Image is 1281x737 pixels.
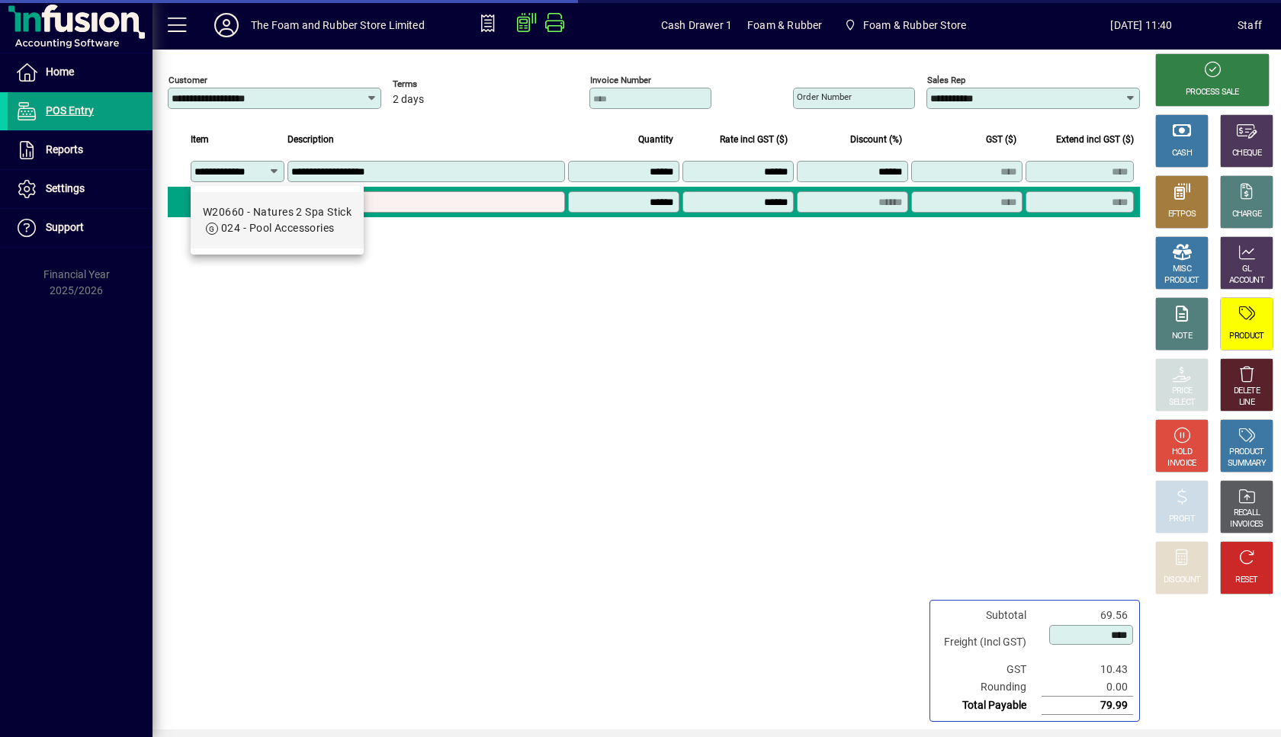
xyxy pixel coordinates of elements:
[1042,607,1133,624] td: 69.56
[1230,519,1263,530] div: INVOICES
[393,79,484,89] span: Terms
[797,91,852,102] mat-label: Order number
[590,75,651,85] mat-label: Invoice number
[202,11,251,39] button: Profile
[1229,275,1264,287] div: ACCOUNT
[1172,447,1192,458] div: HOLD
[287,131,334,148] span: Description
[863,13,966,37] span: Foam & Rubber Store
[169,75,207,85] mat-label: Customer
[1169,397,1196,409] div: SELECT
[8,170,152,208] a: Settings
[936,624,1042,661] td: Freight (Incl GST)
[1172,148,1192,159] div: CASH
[1042,697,1133,715] td: 79.99
[8,131,152,169] a: Reports
[393,94,424,106] span: 2 days
[936,607,1042,624] td: Subtotal
[1173,264,1191,275] div: MISC
[1234,508,1260,519] div: RECALL
[986,131,1016,148] span: GST ($)
[1172,386,1193,397] div: PRICE
[1172,331,1192,342] div: NOTE
[661,13,732,37] span: Cash Drawer 1
[747,13,822,37] span: Foam & Rubber
[1169,514,1195,525] div: PROFIT
[837,11,972,39] span: Foam & Rubber Store
[1229,447,1263,458] div: PRODUCT
[1242,264,1252,275] div: GL
[191,192,364,248] mat-option: W20660 - Natures 2 Spa Stick
[1232,148,1261,159] div: CHEQUE
[638,131,673,148] span: Quantity
[1042,678,1133,697] td: 0.00
[936,661,1042,678] td: GST
[46,104,94,117] span: POS Entry
[1235,575,1258,586] div: RESET
[1168,209,1196,220] div: EFTPOS
[1186,87,1239,98] div: PROCESS SALE
[251,13,425,37] div: The Foam and Rubber Store Limited
[1056,131,1134,148] span: Extend incl GST ($)
[191,131,209,148] span: Item
[1164,275,1199,287] div: PRODUCT
[221,222,335,234] span: 024 - Pool Accessories
[46,143,83,155] span: Reports
[46,66,74,78] span: Home
[850,131,902,148] span: Discount (%)
[927,75,965,85] mat-label: Sales rep
[1164,575,1200,586] div: DISCOUNT
[46,221,84,233] span: Support
[1239,397,1254,409] div: LINE
[936,678,1042,697] td: Rounding
[1238,13,1262,37] div: Staff
[720,131,788,148] span: Rate incl GST ($)
[8,209,152,247] a: Support
[1228,458,1266,469] div: SUMMARY
[936,697,1042,715] td: Total Payable
[8,53,152,91] a: Home
[1042,661,1133,678] td: 10.43
[1045,13,1238,37] span: [DATE] 11:40
[1234,386,1260,397] div: DELETE
[203,204,352,220] div: W20660 - Natures 2 Spa Stick
[1229,331,1263,342] div: PRODUCT
[46,182,85,194] span: Settings
[1167,458,1196,469] div: INVOICE
[1232,209,1262,220] div: CHARGE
